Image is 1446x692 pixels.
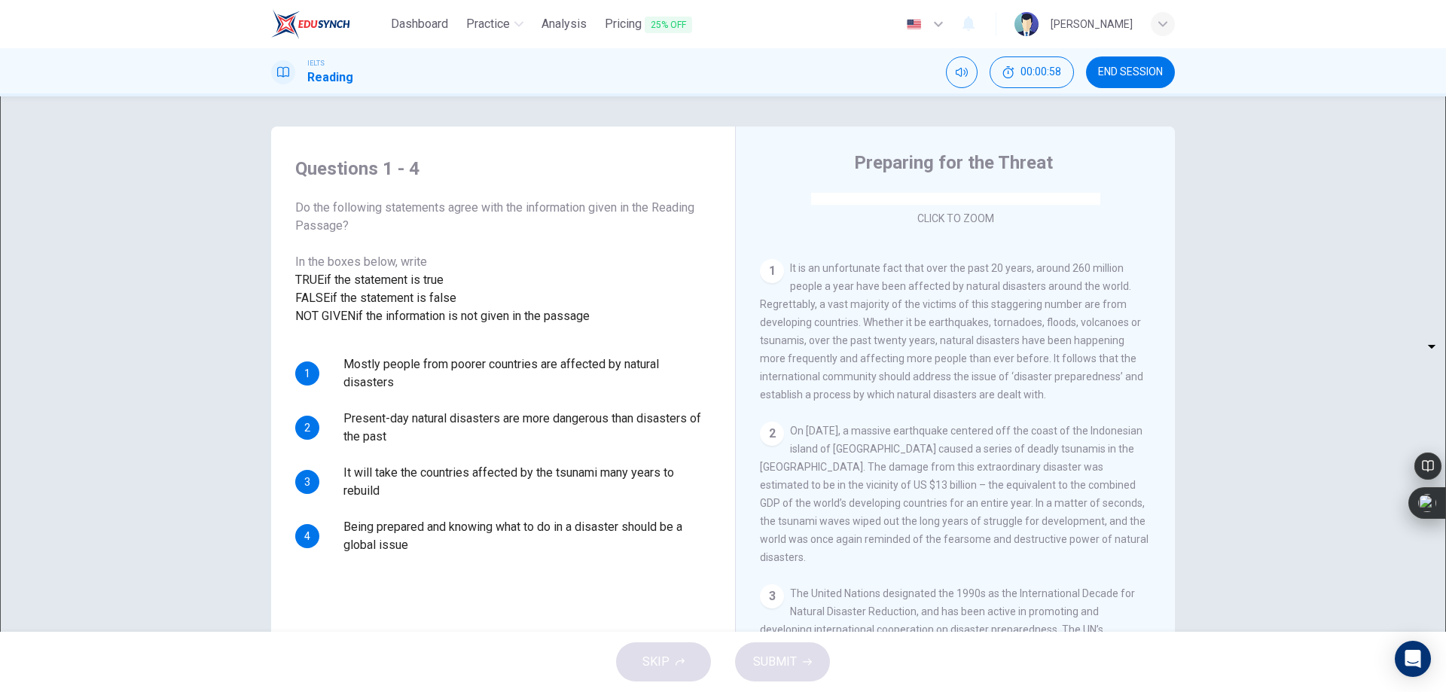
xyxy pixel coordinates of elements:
[946,56,978,88] div: Mute
[760,262,1143,401] span: It is an unfortunate fact that over the past 20 years, around 260 million people a year have been...
[343,518,711,554] span: Being prepared and knowing what to do in a disaster should be a global issue
[324,273,444,287] span: if the statement is true
[1051,15,1133,33] div: [PERSON_NAME]
[460,11,529,38] button: Practice
[295,291,330,305] span: FALSE
[385,11,454,38] button: Dashboard
[1098,66,1163,78] span: END SESSION
[990,56,1074,88] div: Hide
[307,58,325,69] span: IELTS
[905,19,923,30] img: en
[854,151,1053,175] h4: Preparing for the Threat
[599,11,698,38] button: Pricing25% OFF
[990,56,1074,88] button: 00:00:58
[760,422,784,446] div: 2
[295,200,694,269] span: Do the following statements agree with the information given in the Reading Passage? In the boxes...
[1395,641,1431,677] div: Open Intercom Messenger
[760,259,784,283] div: 1
[295,273,324,287] span: TRUE
[271,9,385,39] a: EduSynch logo
[466,15,510,33] span: Practice
[304,477,310,487] span: 3
[605,15,692,34] span: Pricing
[304,422,310,433] span: 2
[343,410,711,446] span: Present-day natural disasters are more dangerous than disasters of the past
[1014,12,1039,36] img: Profile picture
[1020,66,1061,78] span: 00:00:58
[304,368,310,379] span: 1
[645,17,692,33] span: 25% OFF
[330,291,456,305] span: if the statement is false
[541,15,587,33] span: Analysis
[304,531,310,541] span: 4
[1086,56,1175,88] button: END SESSION
[343,355,711,392] span: Mostly people from poorer countries are affected by natural disasters
[760,584,784,608] div: 3
[535,11,593,38] button: Analysis
[355,309,590,323] span: if the information is not given in the passage
[343,464,711,500] span: It will take the countries affected by the tsunami many years to rebuild
[391,15,448,33] span: Dashboard
[307,69,353,87] h1: Reading
[295,157,711,181] h4: Questions 1 - 4
[271,9,350,39] img: EduSynch logo
[760,425,1149,563] span: On [DATE], a massive earthquake centered off the coast of the Indonesian island of [GEOGRAPHIC_DA...
[295,309,355,323] span: NOT GIVEN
